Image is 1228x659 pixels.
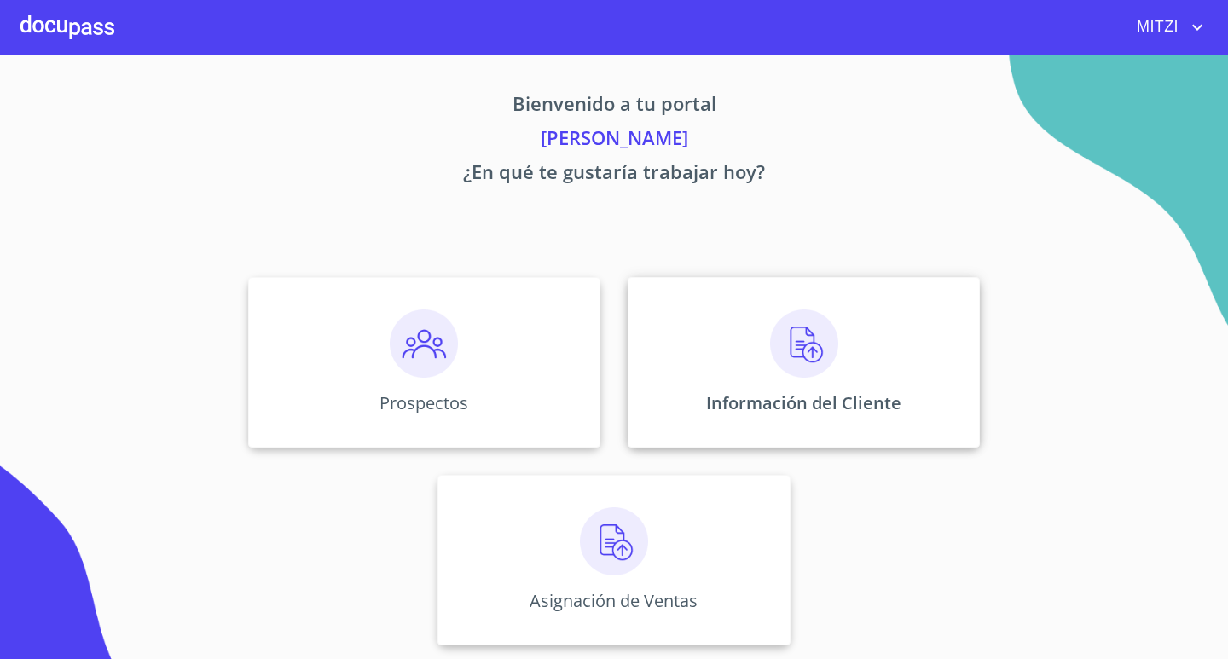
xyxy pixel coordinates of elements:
[770,309,838,378] img: carga.png
[1124,14,1208,41] button: account of current user
[1124,14,1187,41] span: MITZI
[390,309,458,378] img: prospectos.png
[89,158,1139,192] p: ¿En qué te gustaría trabajar hoy?
[379,391,468,414] p: Prospectos
[530,589,698,612] p: Asignación de Ventas
[89,90,1139,124] p: Bienvenido a tu portal
[89,124,1139,158] p: [PERSON_NAME]
[580,507,648,575] img: carga.png
[706,391,901,414] p: Información del Cliente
